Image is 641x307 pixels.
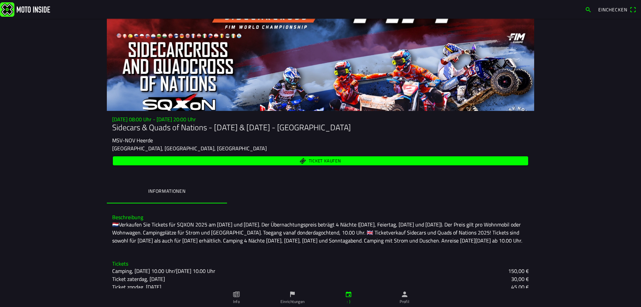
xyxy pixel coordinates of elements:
[511,275,529,283] font: 30,00 €
[112,220,522,245] font: 🇳🇱Verkaufen Sie Tickets für SQXON 2025 am [DATE] und [DATE]. Der Übernachtungspreis beträgt 4 Näc...
[112,213,143,221] font: Beschreibung
[112,260,128,268] font: Tickets
[112,115,196,123] font: [DATE] 08:00 Uhr - [DATE] 20:00 Uhr
[233,298,240,305] font: Info
[233,291,240,298] ion-icon: Papier
[508,267,529,275] font: 150,00 €
[595,4,640,15] a: EincheckenQR-Scanner
[309,157,341,164] font: Ticket kaufen
[401,291,408,298] ion-icon: Person
[347,298,350,305] font: : )
[582,4,595,15] a: suchen
[112,136,153,144] font: MSV-NOV Heerde
[112,275,165,283] font: Ticket zaterdag, [DATE]
[400,298,409,305] font: Profil
[148,187,186,194] font: Informationen
[511,283,529,291] font: 45,00 €
[345,291,352,298] ion-icon: Kalender
[112,267,215,275] font: Camping, [DATE] 10.00 Uhr/[DATE] 10.00 Uhr
[598,6,627,13] font: Einchecken
[112,283,161,291] font: Ticket zondag, [DATE]
[112,144,267,152] font: [GEOGRAPHIC_DATA], [GEOGRAPHIC_DATA], [GEOGRAPHIC_DATA]
[280,298,305,305] font: Einrichtungen
[289,291,296,298] ion-icon: Flagge
[112,121,351,133] font: Sidecars & Quads of Nations - [DATE] & [DATE] - [GEOGRAPHIC_DATA]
